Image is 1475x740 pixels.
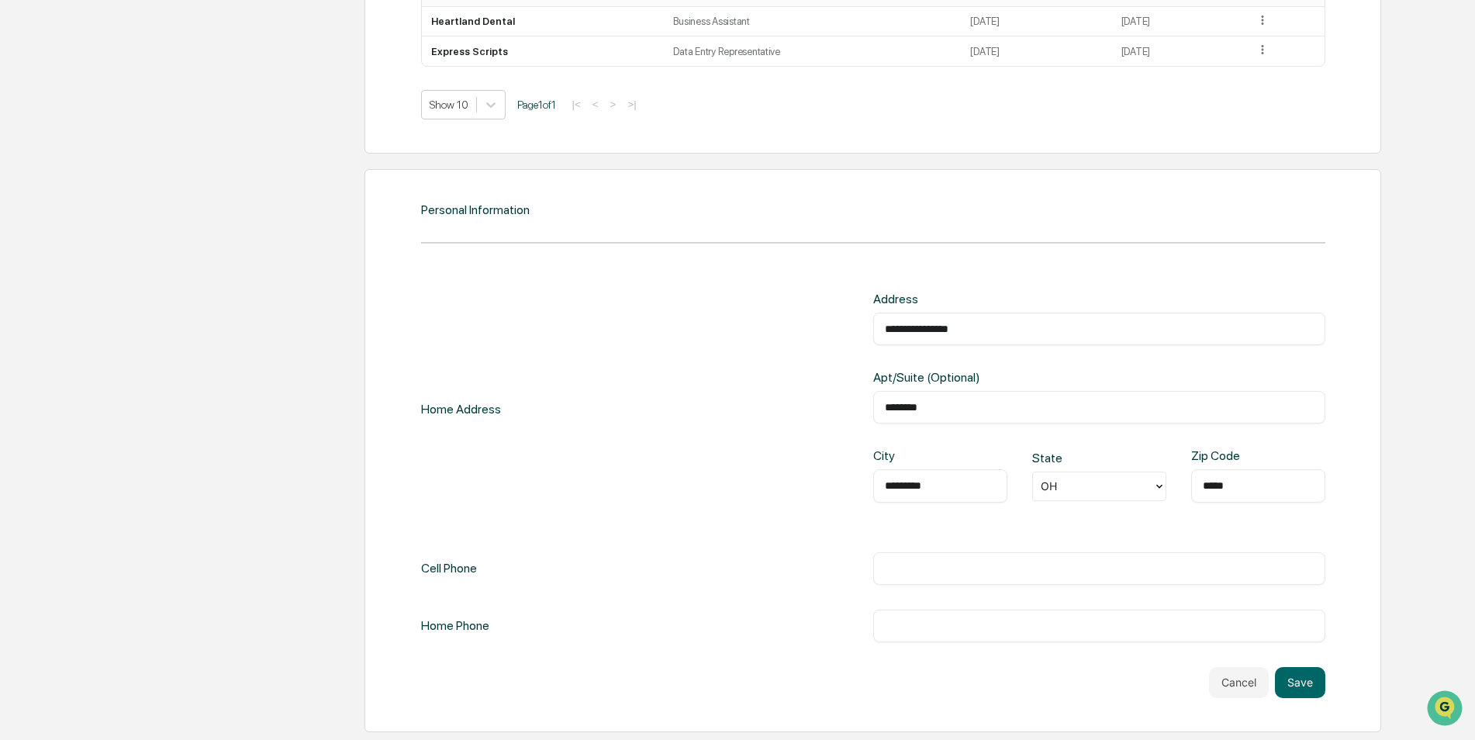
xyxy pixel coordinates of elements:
td: Business Assistant [664,7,961,37]
div: We're available if you need us! [53,134,196,147]
div: 🖐️ [16,197,28,209]
div: City [873,448,934,463]
button: < [588,98,603,111]
div: State [1032,451,1093,465]
iframe: Open customer support [1425,689,1467,731]
a: Powered byPylon [109,262,188,275]
td: [DATE] [1112,7,1246,37]
span: Preclearance [31,195,100,211]
div: Zip Code [1191,448,1252,463]
td: [DATE] [961,7,1111,37]
a: 🗄️Attestations [106,189,199,217]
td: [DATE] [1112,36,1246,66]
button: Start new chat [264,123,282,142]
div: Personal Information [421,202,530,217]
span: Page 1 of 1 [517,99,556,111]
div: Address [873,292,1076,306]
td: Express Scripts [422,36,665,66]
a: 🖐️Preclearance [9,189,106,217]
img: 1746055101610-c473b297-6a78-478c-a979-82029cc54cd1 [16,119,43,147]
td: Data Entry Representative [664,36,961,66]
div: Home Phone [421,610,489,642]
button: |< [568,98,586,111]
p: How can we help? [16,33,282,57]
button: Save [1275,667,1325,698]
div: Home Address [421,292,501,527]
button: Cancel [1209,667,1269,698]
div: 🔎 [16,226,28,239]
span: Attestations [128,195,192,211]
div: Cell Phone [421,552,477,585]
span: Data Lookup [31,225,98,240]
div: 🗄️ [112,197,125,209]
div: Apt/Suite (Optional) [873,370,1076,385]
button: > [606,98,621,111]
div: Start new chat [53,119,254,134]
td: [DATE] [961,36,1111,66]
a: 🔎Data Lookup [9,219,104,247]
span: Pylon [154,263,188,275]
button: >| [623,98,641,111]
td: Heartland Dental [422,7,665,37]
